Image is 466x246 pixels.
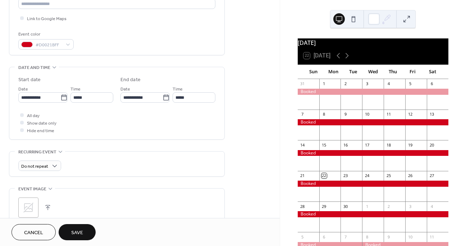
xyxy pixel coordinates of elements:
[27,15,67,23] span: Link to Google Maps
[386,204,391,209] div: 2
[321,234,327,240] div: 6
[18,148,56,156] span: Recurring event
[18,76,41,84] div: Start date
[386,234,391,240] div: 9
[321,142,327,148] div: 15
[383,65,403,79] div: Thu
[407,204,413,209] div: 3
[27,127,54,135] span: Hide end time
[364,81,370,87] div: 3
[27,112,40,120] span: All day
[386,173,391,178] div: 25
[300,234,305,240] div: 5
[423,65,443,79] div: Sat
[364,173,370,178] div: 24
[429,81,434,87] div: 6
[407,173,413,178] div: 26
[429,112,434,117] div: 13
[18,64,50,71] span: Date and time
[364,204,370,209] div: 1
[407,81,413,87] div: 5
[36,41,62,49] span: #D0021BFF
[70,85,81,93] span: Time
[343,81,348,87] div: 2
[12,224,56,240] button: Cancel
[363,65,383,79] div: Wed
[364,234,370,240] div: 8
[429,234,434,240] div: 11
[386,142,391,148] div: 18
[18,31,72,38] div: Event color
[323,65,343,79] div: Mon
[59,224,96,240] button: Save
[300,173,305,178] div: 21
[120,85,130,93] span: Date
[364,142,370,148] div: 17
[343,112,348,117] div: 9
[343,173,348,178] div: 23
[343,65,363,79] div: Tue
[343,204,348,209] div: 30
[71,229,83,237] span: Save
[21,162,48,171] span: Do not repeat
[407,142,413,148] div: 19
[300,112,305,117] div: 7
[24,229,43,237] span: Cancel
[364,112,370,117] div: 10
[298,38,448,47] div: [DATE]
[321,81,327,87] div: 1
[27,120,56,127] span: Show date only
[298,211,448,217] div: Booked
[300,204,305,209] div: 28
[343,142,348,148] div: 16
[298,181,448,187] div: Booked
[429,204,434,209] div: 4
[120,76,141,84] div: End date
[343,234,348,240] div: 7
[173,85,183,93] span: Time
[303,65,323,79] div: Sun
[407,112,413,117] div: 12
[18,85,28,93] span: Date
[18,185,46,193] span: Event image
[298,150,448,156] div: Booked
[386,81,391,87] div: 4
[298,89,448,95] div: Booked
[298,119,448,125] div: Booked
[403,65,422,79] div: Fri
[429,142,434,148] div: 20
[321,112,327,117] div: 8
[300,142,305,148] div: 14
[18,198,38,218] div: ;
[321,173,327,178] div: 22
[386,112,391,117] div: 11
[300,81,305,87] div: 31
[407,234,413,240] div: 10
[429,173,434,178] div: 27
[321,204,327,209] div: 29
